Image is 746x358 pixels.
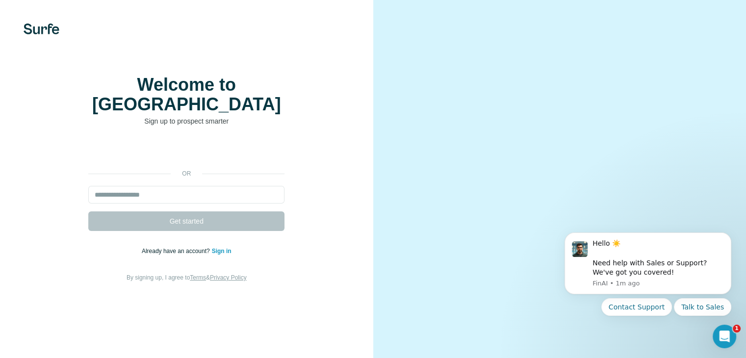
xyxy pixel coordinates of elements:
[24,24,59,34] img: Surfe's logo
[212,248,232,255] a: Sign in
[88,75,284,114] h1: Welcome to [GEOGRAPHIC_DATA]
[88,116,284,126] p: Sign up to prospect smarter
[127,274,247,281] span: By signing up, I agree to &
[713,325,736,348] iframe: Intercom live chat
[550,221,746,353] iframe: Intercom notifications message
[142,248,212,255] span: Already have an account?
[733,325,741,332] span: 1
[83,141,289,162] iframe: Sign in with Google Button
[210,274,247,281] a: Privacy Policy
[190,274,206,281] a: Terms
[171,169,202,178] p: or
